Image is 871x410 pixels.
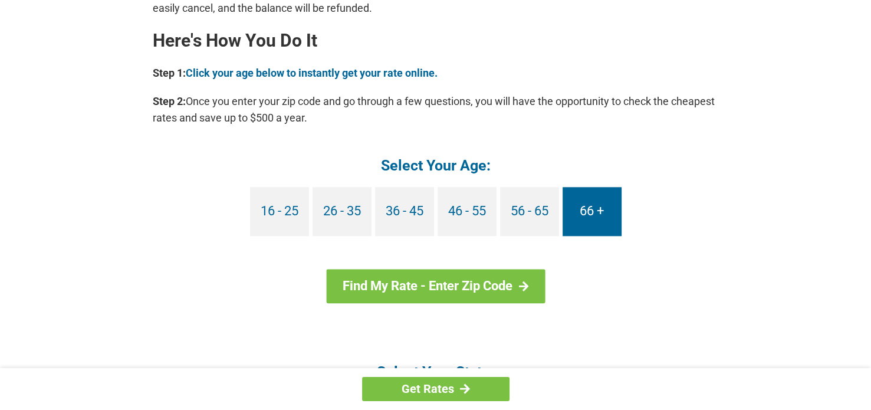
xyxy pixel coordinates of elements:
a: 66 + [563,187,622,236]
a: 36 - 45 [375,187,434,236]
a: Get Rates [362,377,510,401]
b: Step 2: [153,95,186,107]
h4: Select Your Age: [153,156,719,175]
p: Once you enter your zip code and go through a few questions, you will have the opportunity to che... [153,93,719,126]
a: Find My Rate - Enter Zip Code [326,269,545,303]
a: 46 - 55 [438,187,497,236]
a: 56 - 65 [500,187,559,236]
a: 16 - 25 [250,187,309,236]
a: 26 - 35 [313,187,372,236]
h2: Here's How You Do It [153,31,719,50]
b: Step 1: [153,67,186,79]
h4: Select Your State: [153,362,719,382]
a: Click your age below to instantly get your rate online. [186,67,438,79]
